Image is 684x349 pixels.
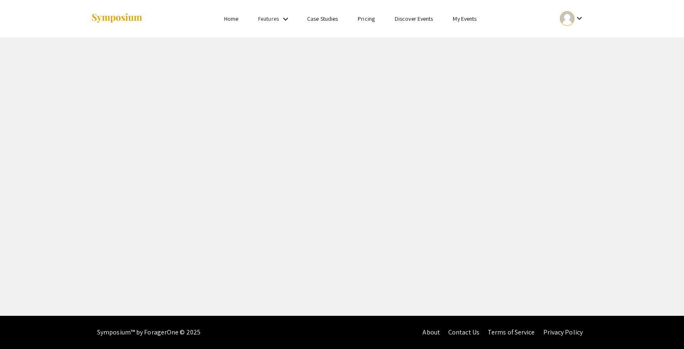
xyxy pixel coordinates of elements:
mat-icon: Expand Features list [281,14,291,24]
a: Case Studies [307,15,338,22]
a: Discover Events [395,15,433,22]
a: My Events [453,15,476,22]
a: Features [258,15,279,22]
button: Expand account dropdown [551,9,593,28]
a: About [423,328,440,337]
a: Home [224,15,238,22]
a: Terms of Service [488,328,535,337]
div: Symposium™ by ForagerOne © 2025 [97,316,200,349]
a: Privacy Policy [543,328,583,337]
mat-icon: Expand account dropdown [574,13,584,23]
iframe: Chat [649,312,678,343]
a: Contact Us [448,328,479,337]
img: Symposium by ForagerOne [91,13,143,24]
a: Pricing [358,15,375,22]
